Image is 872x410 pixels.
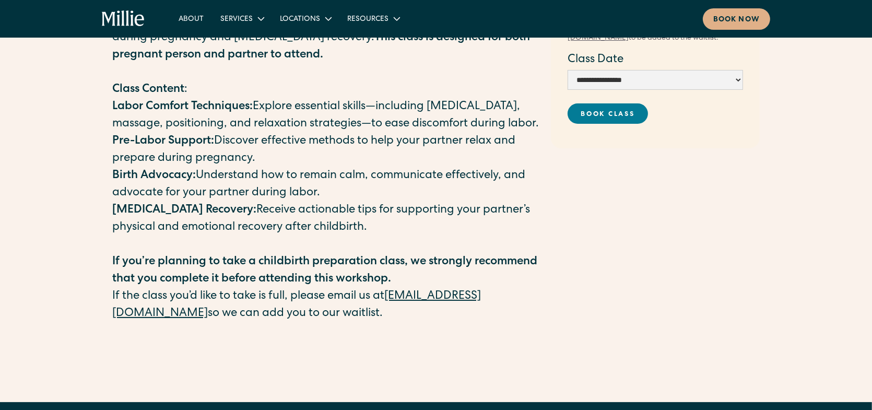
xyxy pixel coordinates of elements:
[220,14,253,25] div: Services
[272,10,339,27] div: Locations
[112,288,540,323] p: If the class you’d like to take is full, please email us at so we can add you to our waitlist.
[112,101,253,113] strong: Labor Comfort Techniques:
[112,170,196,182] strong: Birth Advocacy:
[280,14,320,25] div: Locations
[568,52,743,69] label: Class Date
[339,10,407,27] div: Resources
[112,256,537,285] strong: If you’re planning to take a childbirth preparation class, we strongly recommend that you complet...
[112,64,540,81] p: ‍
[713,15,760,26] div: Book now
[112,84,184,96] strong: Class Content
[212,10,272,27] div: Services
[170,10,212,27] a: About
[112,237,540,254] p: ‍
[112,133,540,168] p: Discover effective methods to help your partner relax and prepare during pregnancy.
[112,202,540,237] p: Receive actionable tips for supporting your partner’s physical and emotional recovery after child...
[112,136,214,147] strong: Pre-Labor Support:
[112,291,481,320] a: [EMAIL_ADDRESS][DOMAIN_NAME]
[347,14,388,25] div: Resources
[112,99,540,133] p: Explore essential skills—including [MEDICAL_DATA], massage, positioning, and relaxation strategie...
[112,168,540,202] p: Understand how to remain calm, communicate effectively, and advocate for your partner during labor.
[112,205,256,216] strong: [MEDICAL_DATA] Recovery:
[112,81,540,99] p: :
[568,103,648,124] a: Book Class
[703,8,770,30] a: Book now
[102,10,145,27] a: home
[112,32,530,61] strong: This class is designed for both pregnant person and partner to attend.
